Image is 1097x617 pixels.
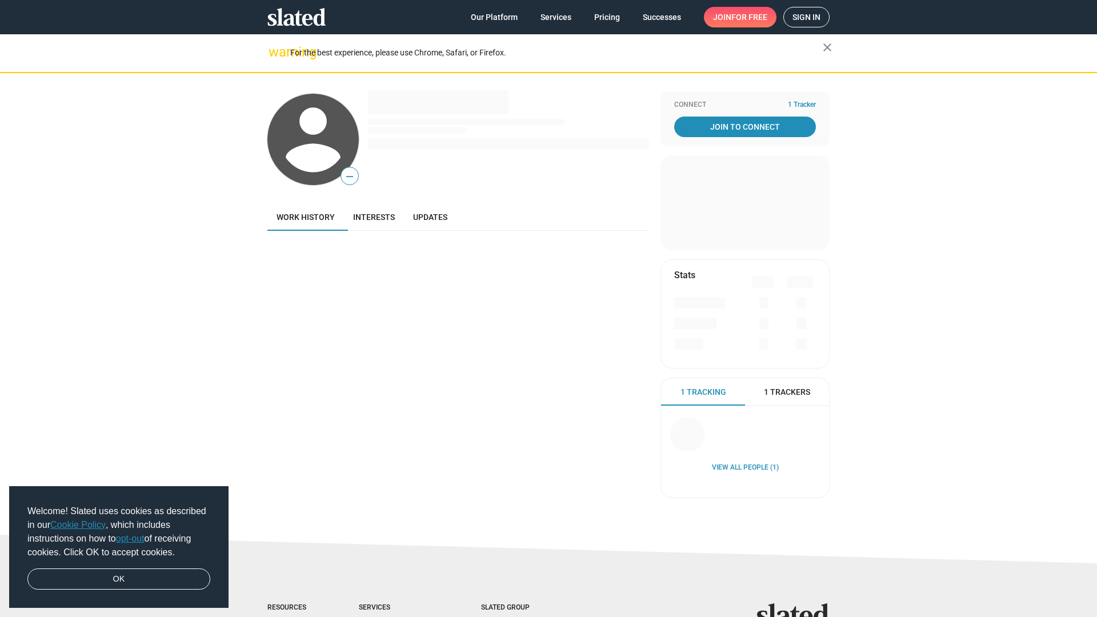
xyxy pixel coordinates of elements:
[704,7,776,27] a: Joinfor free
[344,203,404,231] a: Interests
[353,213,395,222] span: Interests
[359,603,435,612] div: Services
[541,7,571,27] span: Services
[267,603,313,612] div: Resources
[731,7,767,27] span: for free
[481,603,559,612] div: Slated Group
[713,7,767,27] span: Join
[680,387,726,398] span: 1 Tracking
[9,486,229,608] div: cookieconsent
[404,203,457,231] a: Updates
[27,568,210,590] a: dismiss cookie message
[269,45,282,59] mat-icon: warning
[531,7,580,27] a: Services
[764,387,810,398] span: 1 Trackers
[674,117,816,137] a: Join To Connect
[674,269,695,281] mat-card-title: Stats
[267,203,344,231] a: Work history
[643,7,681,27] span: Successes
[676,117,814,137] span: Join To Connect
[471,7,518,27] span: Our Platform
[290,45,823,61] div: For the best experience, please use Chrome, Safari, or Firefox.
[788,101,816,110] span: 1 Tracker
[674,101,816,110] div: Connect
[712,463,779,472] a: View all People (1)
[277,213,335,222] span: Work history
[585,7,629,27] a: Pricing
[413,213,447,222] span: Updates
[462,7,527,27] a: Our Platform
[116,534,145,543] a: opt-out
[341,169,358,184] span: —
[820,41,834,54] mat-icon: close
[634,7,690,27] a: Successes
[27,504,210,559] span: Welcome! Slated uses cookies as described in our , which includes instructions on how to of recei...
[792,7,820,27] span: Sign in
[50,520,106,530] a: Cookie Policy
[594,7,620,27] span: Pricing
[783,7,830,27] a: Sign in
